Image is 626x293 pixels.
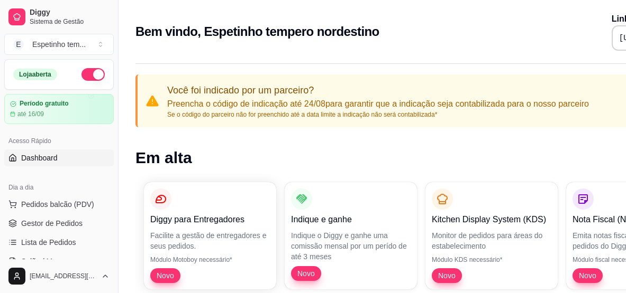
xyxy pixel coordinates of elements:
[4,149,114,166] a: Dashboard
[291,230,411,262] p: Indique o Diggy e ganhe uma comissão mensal por um perído de até 3 meses
[293,268,319,279] span: Novo
[291,213,411,226] p: Indique e ganhe
[152,270,178,281] span: Novo
[425,182,558,289] button: Kitchen Display System (KDS)Monitor de pedidos para áreas do estabelecimentoMódulo KDS necessário...
[135,23,379,40] h2: Bem vindo, Espetinho tempero nordestino
[4,34,114,55] button: Select a team
[4,253,114,270] a: Salão / Mesas
[30,272,97,280] span: [EMAIL_ADDRESS][DOMAIN_NAME]
[21,153,58,163] span: Dashboard
[30,8,110,17] span: Diggy
[167,83,589,98] p: Você foi indicado por um parceiro?
[575,270,601,281] span: Novo
[21,237,76,248] span: Lista de Pedidos
[21,218,83,229] span: Gestor de Pedidos
[144,182,276,289] button: Diggy para EntregadoresFacilite a gestão de entregadores e seus pedidos.Módulo Motoboy necessário...
[432,213,551,226] p: Kitchen Display System (KDS)
[13,39,24,50] span: E
[4,4,114,30] a: DiggySistema de Gestão
[434,270,460,281] span: Novo
[4,263,114,289] button: [EMAIL_ADDRESS][DOMAIN_NAME]
[432,256,551,264] p: Módulo KDS necessário*
[4,133,114,149] div: Acesso Rápido
[81,68,105,81] button: Alterar Status
[30,17,110,26] span: Sistema de Gestão
[17,110,44,118] article: até 16/09
[21,256,68,267] span: Salão / Mesas
[150,230,270,251] p: Facilite a gestão de entregadores e seus pedidos.
[13,69,57,80] div: Loja aberta
[167,110,589,119] p: Se o código do parceiro não for preenchido até a data limite a indicação não será contabilizada*
[4,234,114,251] a: Lista de Pedidos
[285,182,417,289] button: Indique e ganheIndique o Diggy e ganhe uma comissão mensal por um perído de até 3 mesesNovo
[21,199,94,210] span: Pedidos balcão (PDV)
[432,230,551,251] p: Monitor de pedidos para áreas do estabelecimento
[4,94,114,124] a: Período gratuitoaté 16/09
[150,256,270,264] p: Módulo Motoboy necessário*
[20,100,69,108] article: Período gratuito
[32,39,86,50] div: Espetinho tem ...
[4,179,114,196] div: Dia a dia
[4,215,114,232] a: Gestor de Pedidos
[150,213,270,226] p: Diggy para Entregadores
[4,196,114,213] button: Pedidos balcão (PDV)
[167,98,589,110] p: Preencha o código de indicação até 24/08 para garantir que a indicação seja contabilizada para o ...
